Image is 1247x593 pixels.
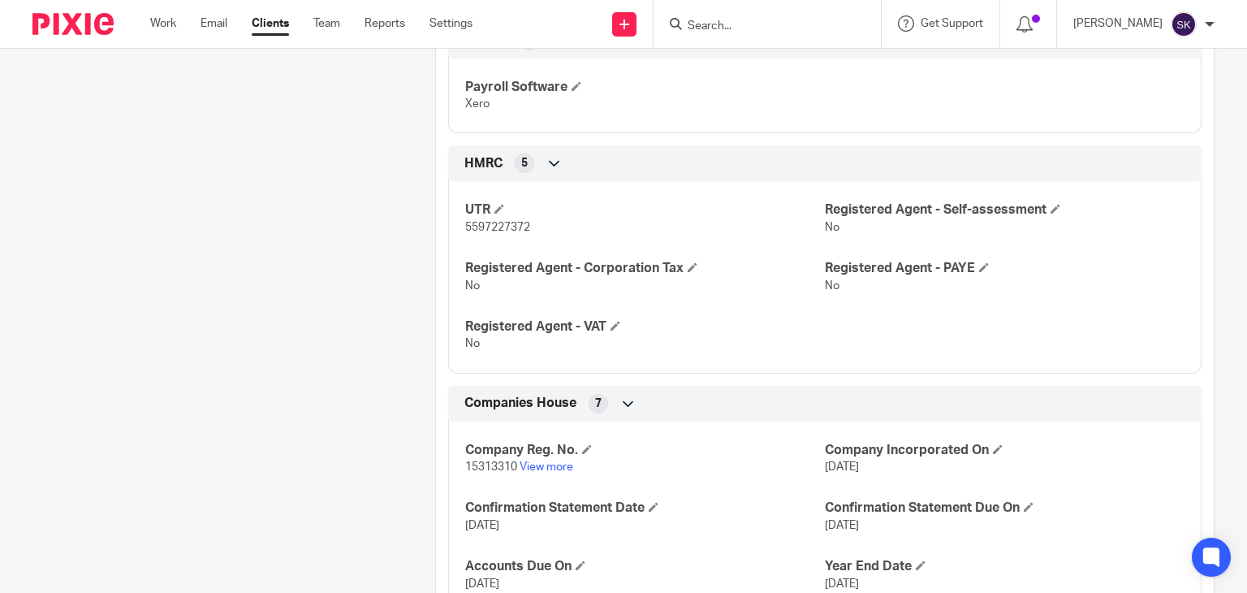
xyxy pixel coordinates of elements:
span: Xero [465,98,490,110]
h4: Accounts Due On [465,558,825,575]
a: Team [313,15,340,32]
span: [DATE] [825,461,859,473]
span: [DATE] [825,520,859,531]
span: Get Support [921,18,983,29]
a: Work [150,15,176,32]
span: [DATE] [465,520,499,531]
a: Reports [365,15,405,32]
h4: Year End Date [825,558,1184,575]
h4: Payroll Software [465,79,825,96]
span: [DATE] [465,578,499,590]
input: Search [686,19,832,34]
h4: UTR [465,201,825,219]
a: View more [520,461,573,473]
span: No [465,280,480,292]
img: svg%3E [1171,11,1197,37]
a: Email [201,15,227,32]
a: Clients [252,15,289,32]
span: No [825,222,839,233]
span: 7 [595,396,602,412]
a: Settings [429,15,472,32]
span: 5 [521,155,528,171]
p: [PERSON_NAME] [1073,15,1163,32]
h4: Registered Agent - Self-assessment [825,201,1184,219]
h4: Confirmation Statement Due On [825,500,1184,517]
h4: Registered Agent - Corporation Tax [465,260,825,277]
h4: Company Incorporated On [825,442,1184,459]
span: No [465,338,480,349]
h4: Registered Agent - PAYE [825,260,1184,277]
span: 5597227372 [465,222,530,233]
h4: Registered Agent - VAT [465,318,825,335]
h4: Confirmation Statement Date [465,500,825,517]
span: Companies House [464,395,576,412]
h4: Company Reg. No. [465,442,825,459]
span: HMRC [464,155,503,172]
span: 15313310 [465,461,517,473]
img: Pixie [32,13,114,35]
span: [DATE] [825,578,859,590]
span: No [825,280,839,292]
